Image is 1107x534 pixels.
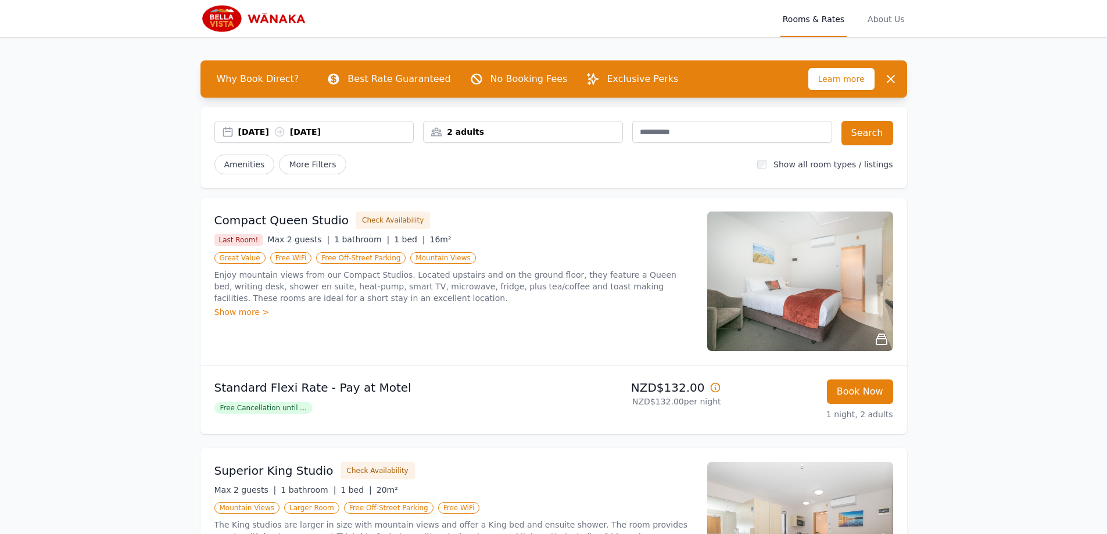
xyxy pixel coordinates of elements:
span: Learn more [808,68,875,90]
span: Free Off-Street Parking [316,252,406,264]
p: Exclusive Perks [607,72,678,86]
span: Max 2 guests | [267,235,329,244]
span: More Filters [279,155,346,174]
label: Show all room types / listings [773,160,893,169]
span: 16m² [430,235,452,244]
div: 2 adults [424,126,622,138]
span: 1 bed | [341,485,371,494]
p: No Booking Fees [490,72,568,86]
div: [DATE] [DATE] [238,126,414,138]
span: Why Book Direct? [207,67,309,91]
span: Last Room! [214,234,263,246]
p: Best Rate Guaranteed [347,72,450,86]
button: Check Availability [356,212,430,229]
span: 1 bathroom | [281,485,336,494]
p: NZD$132.00 per night [558,396,721,407]
span: Free Off-Street Parking [344,502,434,514]
button: Amenities [214,155,275,174]
img: Bella Vista Wanaka [200,5,312,33]
span: Free Cancellation until ... [214,402,313,414]
span: Free WiFi [270,252,312,264]
span: 1 bed | [394,235,425,244]
h3: Compact Queen Studio [214,212,349,228]
button: Search [841,121,893,145]
button: Check Availability [341,462,415,479]
p: NZD$132.00 [558,379,721,396]
button: Book Now [827,379,893,404]
p: Standard Flexi Rate - Pay at Motel [214,379,549,396]
span: Mountain Views [214,502,280,514]
span: Mountain Views [410,252,475,264]
p: 1 night, 2 adults [730,408,893,420]
span: Great Value [214,252,266,264]
span: Free WiFi [438,502,480,514]
span: 1 bathroom | [334,235,389,244]
span: 20m² [377,485,398,494]
p: Enjoy mountain views from our Compact Studios. Located upstairs and on the ground floor, they fea... [214,269,693,304]
span: Larger Room [284,502,339,514]
h3: Superior King Studio [214,463,334,479]
div: Show more > [214,306,693,318]
span: Max 2 guests | [214,485,277,494]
